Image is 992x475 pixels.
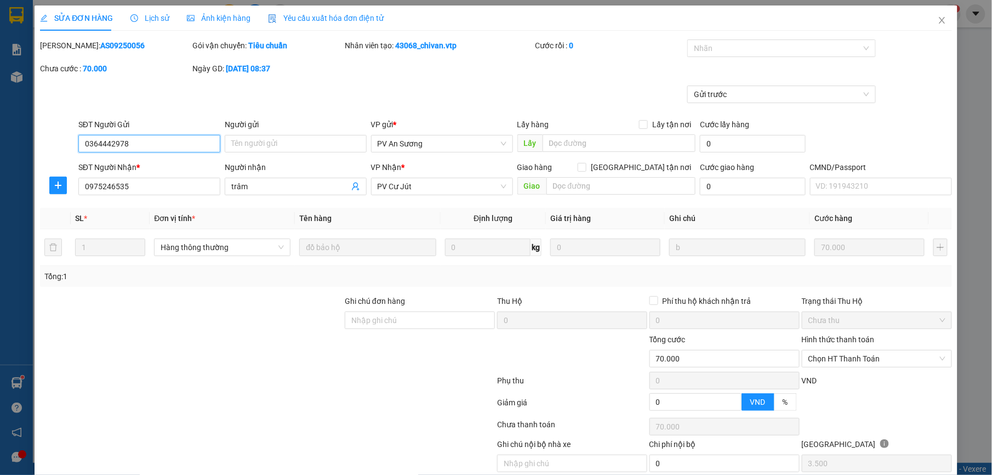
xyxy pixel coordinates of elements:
[226,64,270,73] b: [DATE] 08:37
[669,239,806,256] input: Ghi Chú
[700,120,749,129] label: Cước lấy hàng
[83,64,107,73] b: 70.000
[474,214,512,223] span: Định lượng
[531,239,541,256] span: kg
[345,39,533,52] div: Nhân viên tạo:
[299,214,332,223] span: Tên hàng
[543,134,696,152] input: Dọc đường
[496,397,648,416] div: Giảm giá
[550,214,591,223] span: Giá trị hàng
[130,14,138,22] span: clock-circle
[497,297,522,306] span: Thu Hộ
[496,375,648,394] div: Phụ thu
[395,41,457,50] b: 43068_chivan.vtp
[187,14,195,22] span: picture
[569,41,573,50] b: 0
[40,39,190,52] div: [PERSON_NAME]:
[550,239,660,256] input: 0
[378,178,506,195] span: PV Cư Jút
[648,118,695,131] span: Lấy tận nơi
[497,438,647,455] div: Ghi chú nội bộ nhà xe
[933,239,948,256] button: plus
[345,297,405,306] label: Ghi chú đơn hàng
[814,214,852,223] span: Cước hàng
[50,181,66,190] span: plus
[808,312,945,329] span: Chưa thu
[225,161,367,173] div: Người nhận
[802,295,952,307] div: Trạng thái Thu Hộ
[378,135,506,152] span: PV An Sương
[700,135,805,152] input: Cước lấy hàng
[496,419,648,438] div: Chưa thanh toán
[40,63,190,75] div: Chưa cước :
[345,312,495,329] input: Ghi chú đơn hàng
[649,438,800,455] div: Chi phí nội bộ
[586,161,695,173] span: [GEOGRAPHIC_DATA] tận nơi
[810,161,952,173] div: CMND/Passport
[40,14,48,22] span: edit
[535,39,685,52] div: Cước rồi :
[100,41,145,50] b: AS09250056
[694,86,869,103] span: Gửi trước
[880,439,889,448] span: info-circle
[938,16,947,25] span: close
[517,120,549,129] span: Lấy hàng
[78,118,220,131] div: SĐT Người Gửi
[268,14,384,22] span: Yêu cầu xuất hóa đơn điện tử
[351,182,360,191] span: user-add
[44,239,62,256] button: delete
[299,239,436,256] input: VD: Bàn, Ghế
[497,455,647,472] input: Nhập ghi chú
[517,163,552,172] span: Giao hàng
[40,14,113,22] span: SỬA ĐƠN HÀNG
[517,177,546,195] span: Giao
[130,14,169,22] span: Lịch sử
[154,214,195,223] span: Đơn vị tính
[44,270,383,282] div: Tổng: 1
[161,239,284,256] span: Hàng thông thường
[802,438,952,455] div: [GEOGRAPHIC_DATA]
[658,295,756,307] span: Phí thu hộ khách nhận trả
[649,335,686,344] span: Tổng cước
[802,335,875,344] label: Hình thức thanh toán
[927,5,957,36] button: Close
[75,214,84,223] span: SL
[783,398,788,406] span: %
[517,134,543,152] span: Lấy
[225,118,367,131] div: Người gửi
[187,14,250,22] span: Ảnh kiện hàng
[371,163,402,172] span: VP Nhận
[78,161,220,173] div: SĐT Người Nhận
[665,208,810,229] th: Ghi chú
[546,177,696,195] input: Dọc đường
[700,163,754,172] label: Cước giao hàng
[192,39,343,52] div: Gói vận chuyển:
[814,239,925,256] input: 0
[750,398,766,406] span: VND
[700,178,805,195] input: Cước giao hàng
[192,63,343,75] div: Ngày GD:
[808,350,945,367] span: Chọn HT Thanh Toán
[371,118,513,131] div: VP gửi
[49,177,67,194] button: plus
[248,41,287,50] b: Tiêu chuẩn
[802,376,817,385] span: VND
[268,14,277,23] img: icon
